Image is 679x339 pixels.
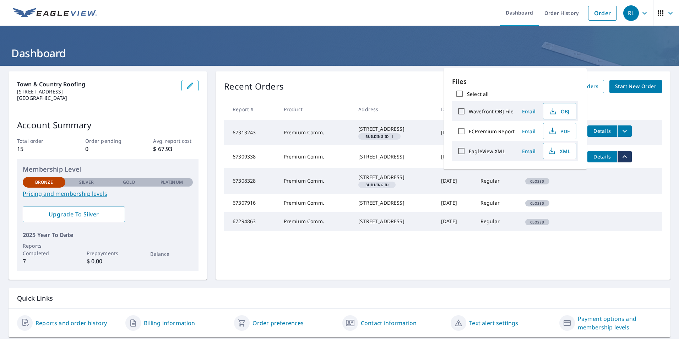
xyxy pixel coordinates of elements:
[153,137,199,145] p: Avg. report cost
[435,168,475,194] td: [DATE]
[224,212,278,231] td: 67294863
[365,135,389,138] em: Building ID
[353,99,435,120] th: Address
[435,99,475,120] th: Date
[548,147,570,155] span: XML
[517,146,540,157] button: Email
[17,80,176,88] p: Town & Country Roofing
[520,148,537,155] span: Email
[609,80,662,93] a: Start New Order
[278,194,353,212] td: Premium Comm.
[224,168,278,194] td: 67308328
[224,194,278,212] td: 67307916
[87,249,129,257] p: Prepayments
[278,120,353,145] td: Premium Comm.
[543,103,576,119] button: OBJ
[469,128,515,135] label: ECPremium Report
[469,148,505,155] label: EagleView XML
[278,99,353,120] th: Product
[35,179,53,185] p: Bronze
[361,135,398,138] span: 1
[467,91,489,97] label: Select all
[361,319,417,327] a: Contact information
[358,218,430,225] div: [STREET_ADDRESS]
[17,119,199,131] p: Account Summary
[435,145,475,168] td: [DATE]
[435,194,475,212] td: [DATE]
[469,319,518,327] a: Text alert settings
[592,128,613,134] span: Details
[278,168,353,194] td: Premium Comm.
[587,151,617,162] button: detailsBtn-67309338
[23,242,65,257] p: Reports Completed
[548,127,570,135] span: PDF
[358,125,430,133] div: [STREET_ADDRESS]
[28,210,119,218] span: Upgrade To Silver
[278,212,353,231] td: Premium Comm.
[23,165,193,174] p: Membership Level
[123,179,135,185] p: Gold
[587,125,617,137] button: detailsBtn-67313243
[150,250,193,258] p: Balance
[252,319,304,327] a: Order preferences
[85,137,131,145] p: Order pending
[543,123,576,139] button: PDF
[224,80,284,93] p: Recent Orders
[13,8,97,18] img: EV Logo
[592,153,613,160] span: Details
[517,106,540,117] button: Email
[87,257,129,265] p: $ 0.00
[475,212,520,231] td: Regular
[224,120,278,145] td: 67313243
[17,294,662,303] p: Quick Links
[520,108,537,115] span: Email
[452,77,578,86] p: Files
[526,201,549,206] span: Closed
[517,126,540,137] button: Email
[9,46,670,60] h1: Dashboard
[17,137,63,145] p: Total order
[469,108,514,115] label: Wavefront OBJ File
[161,179,183,185] p: Platinum
[526,179,549,184] span: Closed
[278,145,353,168] td: Premium Comm.
[365,183,389,187] em: Building ID
[615,82,656,91] span: Start New Order
[358,153,430,160] div: [STREET_ADDRESS]
[617,151,632,162] button: filesDropdownBtn-67309338
[17,95,176,101] p: [GEOGRAPHIC_DATA]
[623,5,639,21] div: RL
[435,120,475,145] td: [DATE]
[358,174,430,181] div: [STREET_ADDRESS]
[144,319,195,327] a: Billing information
[17,88,176,95] p: [STREET_ADDRESS]
[23,189,193,198] a: Pricing and membership levels
[23,231,193,239] p: 2025 Year To Date
[153,145,199,153] p: $ 67.93
[17,145,63,153] p: 15
[23,206,125,222] a: Upgrade To Silver
[578,314,662,332] a: Payment options and membership levels
[543,143,576,159] button: XML
[36,319,107,327] a: Reports and order history
[435,212,475,231] td: [DATE]
[520,128,537,135] span: Email
[617,125,632,137] button: filesDropdownBtn-67313243
[548,107,570,115] span: OBJ
[224,145,278,168] td: 67309338
[526,220,549,225] span: Closed
[79,179,94,185] p: Silver
[224,99,278,120] th: Report #
[475,168,520,194] td: Regular
[85,145,131,153] p: 0
[588,6,617,21] a: Order
[475,194,520,212] td: Regular
[23,257,65,265] p: 7
[358,199,430,206] div: [STREET_ADDRESS]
